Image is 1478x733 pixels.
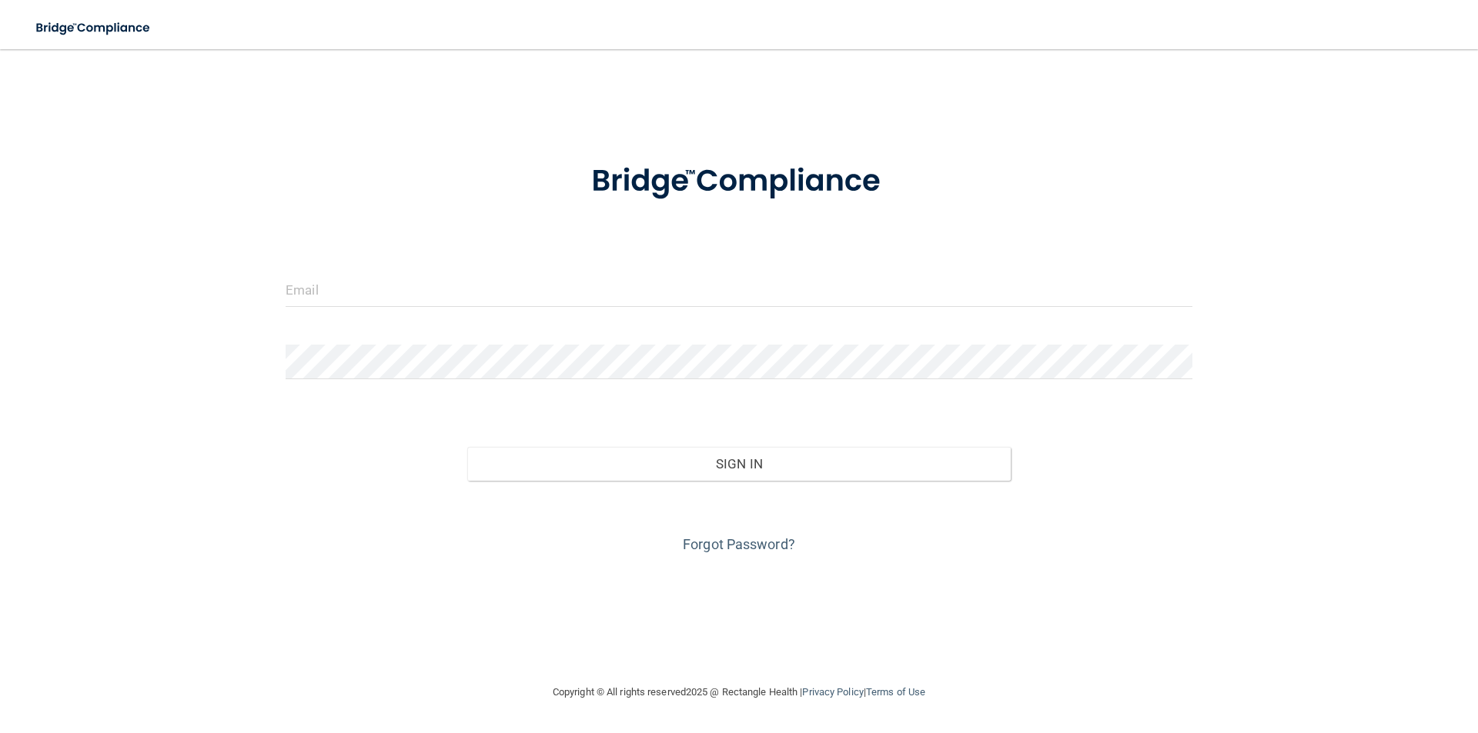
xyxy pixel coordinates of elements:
[23,12,165,44] img: bridge_compliance_login_screen.278c3ca4.svg
[286,272,1192,307] input: Email
[458,668,1020,717] div: Copyright © All rights reserved 2025 @ Rectangle Health | |
[560,142,918,222] img: bridge_compliance_login_screen.278c3ca4.svg
[467,447,1012,481] button: Sign In
[683,536,795,552] a: Forgot Password?
[802,686,863,698] a: Privacy Policy
[866,686,925,698] a: Terms of Use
